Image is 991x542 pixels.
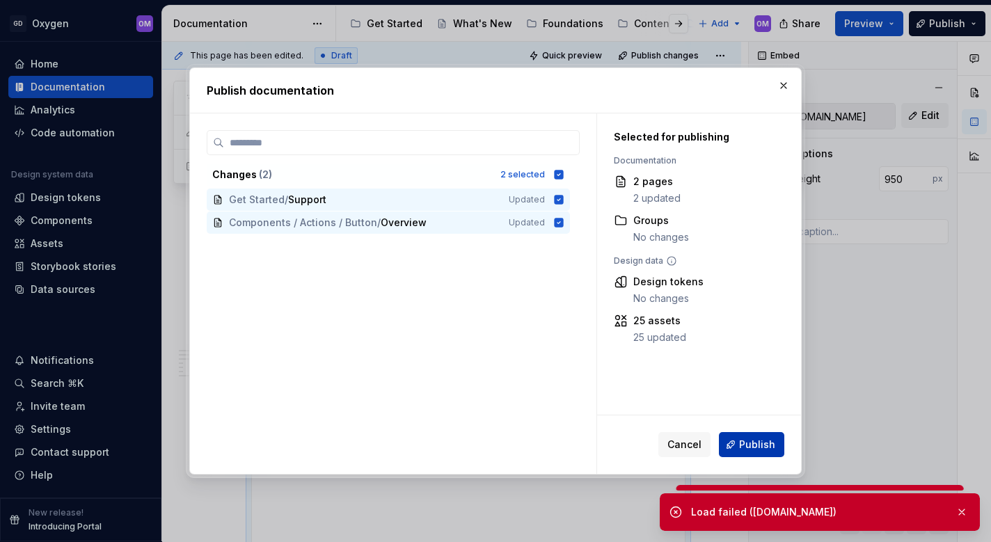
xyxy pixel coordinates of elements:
span: ( 2 ) [259,168,272,180]
span: Publish [739,438,775,452]
div: 25 assets [633,314,686,328]
span: Overview [381,216,427,230]
button: Cancel [658,432,711,457]
div: 2 updated [633,191,681,205]
div: Documentation [614,155,777,166]
div: 2 pages [633,175,681,189]
div: Design data [614,255,777,266]
div: Selected for publishing [614,130,777,144]
div: Load failed ([DOMAIN_NAME]) [691,505,944,519]
div: Changes [212,168,492,182]
span: / [377,216,381,230]
span: Cancel [667,438,701,452]
span: / [285,193,288,207]
div: 25 updated [633,330,686,344]
span: Components / Actions / Button [229,216,377,230]
span: Get Started [229,193,285,207]
span: Updated [509,217,545,228]
div: No changes [633,230,689,244]
div: 2 selected [500,169,545,180]
div: Groups [633,214,689,228]
button: Publish [719,432,784,457]
div: Design tokens [633,275,704,289]
h2: Publish documentation [207,82,784,99]
span: Updated [509,194,545,205]
span: Support [288,193,326,207]
div: No changes [633,292,704,305]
